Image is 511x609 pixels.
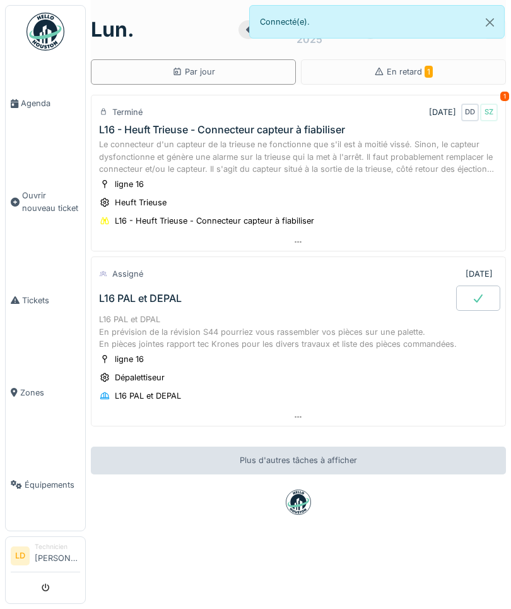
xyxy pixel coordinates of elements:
div: DD [461,104,479,121]
div: Connecté(e). [249,5,505,39]
div: Par jour [172,66,215,78]
span: Ouvrir nouveau ticket [22,190,80,214]
a: Tickets [6,254,85,346]
div: SZ [480,104,498,121]
div: Assigné [112,268,143,280]
div: ligne 16 [115,353,144,365]
a: Équipements [6,438,85,531]
div: [DATE] [466,268,493,280]
a: Ouvrir nouveau ticket [6,150,85,254]
span: Tickets [22,294,80,306]
div: L16 PAL et DEPAL [115,390,181,402]
div: Heuft Trieuse [115,196,167,208]
div: [DATE] [429,106,456,118]
a: Zones [6,346,85,438]
img: badge-BVDL4wpA.svg [286,490,311,515]
li: LD [11,546,30,565]
div: 2025 [297,32,322,47]
div: L16 - Heuft Trieuse - Connecteur capteur à fiabiliser [99,124,345,136]
div: Plus d'autres tâches à afficher [91,447,506,474]
li: [PERSON_NAME] [35,542,80,569]
a: LD Technicien[PERSON_NAME] [11,542,80,572]
div: L16 - Heuft Trieuse - Connecteur capteur à fiabiliser [115,215,314,227]
div: ligne 16 [115,178,144,190]
span: En retard [387,67,433,76]
div: 1 [500,92,509,101]
span: Équipements [25,479,80,491]
button: Close [476,6,504,39]
h1: lun. [91,18,134,42]
div: Terminé [112,106,143,118]
div: L16 PAL et DEPAL [99,292,182,304]
span: 1 [425,66,433,78]
div: Dépalettiseur [115,371,165,383]
span: Zones [20,387,80,399]
div: Le connecteur d'un capteur de la trieuse ne fonctionne que s'il est à moitié vissé. Sinon, le cap... [99,138,498,175]
img: Badge_color-CXgf-gQk.svg [26,13,64,51]
div: L16 PAL et DPAL En prévision de la révision S44 pourriez vous rassembler vos pièces sur une palet... [99,313,498,350]
span: Agenda [21,97,80,109]
a: Agenda [6,57,85,150]
div: Technicien [35,542,80,552]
